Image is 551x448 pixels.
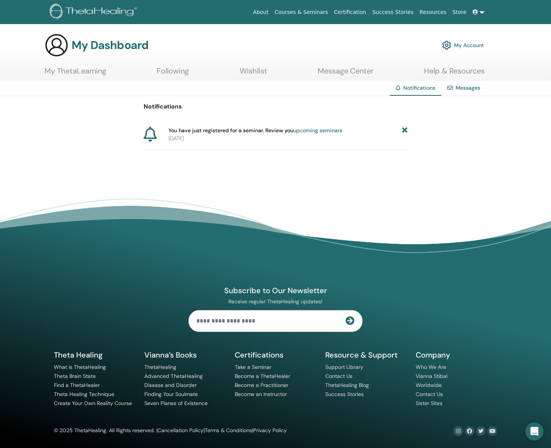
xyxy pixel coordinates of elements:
[235,350,316,360] h5: Certifications
[235,382,288,388] a: Become a Practitioner
[416,373,447,379] a: Vianna Stibal
[44,66,106,81] a: My ThetaLearning
[424,66,485,81] a: Help & Resources
[325,373,352,379] a: Contact Us
[456,84,480,91] a: Messages
[325,382,369,388] a: ThetaHealing Blog
[72,38,148,52] h3: My Dashboard
[144,400,208,407] a: Seven Planes of Existence
[416,364,446,370] a: Who We Are
[450,5,470,19] a: Store
[168,135,407,142] p: [DATE]
[525,422,543,440] div: Open Intercom Messenger
[144,364,176,370] a: ThetaHealing
[54,373,96,379] a: Theta Brain State
[235,391,287,398] a: Become an Instructor
[325,391,364,398] a: Success Stories
[235,373,290,379] a: Become a ThetaHealer
[54,350,135,360] h5: Theta Healing
[144,382,197,388] a: Disease and Disorder
[54,382,100,388] a: Find a ThetaHealer
[416,5,450,19] a: Resources
[188,298,363,305] p: Receive regular ThetaHealing updates!
[168,127,342,135] span: You have just registered for a seminar. Review you
[416,382,442,388] a: Worldwide
[157,66,189,81] a: Following
[272,5,331,19] a: Courses & Seminars
[331,5,369,19] a: Certification
[416,391,443,398] a: Contact Us
[325,350,407,360] h5: Resource & Support
[144,350,226,360] h5: Vianna’s Books
[44,33,69,57] img: generic-user-icon.jpg
[144,102,407,111] p: Notifications
[253,427,287,434] a: Privacy Policy
[293,127,342,134] a: upcoming seminars
[442,39,451,52] img: cog.svg
[205,427,252,434] a: Terms & Conditions
[325,364,363,370] a: Support Library
[235,364,271,370] a: Take a Seminar
[442,37,484,54] a: My Account
[318,66,373,81] a: Message Center
[369,5,416,19] a: Success Stories
[54,391,114,398] a: Theta Healing Technique
[144,391,198,398] a: Finding Your Soulmate
[403,84,435,91] span: Notifications
[416,350,497,360] h5: Company
[188,286,363,295] h4: Subscribe to Our Newsletter
[54,426,287,435] div: © 2025 ThetaHealing. All Rights reserved. | | |
[240,66,267,81] a: Wishlist
[158,427,204,434] a: Cancellation Policy
[144,373,203,379] a: Advanced ThetaHealing
[416,400,442,407] a: Sister Sites
[50,4,140,21] img: logo.png
[250,5,271,19] a: About
[54,364,106,370] a: What is ThetaHealing
[54,400,132,407] a: Create Your Own Reality Course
